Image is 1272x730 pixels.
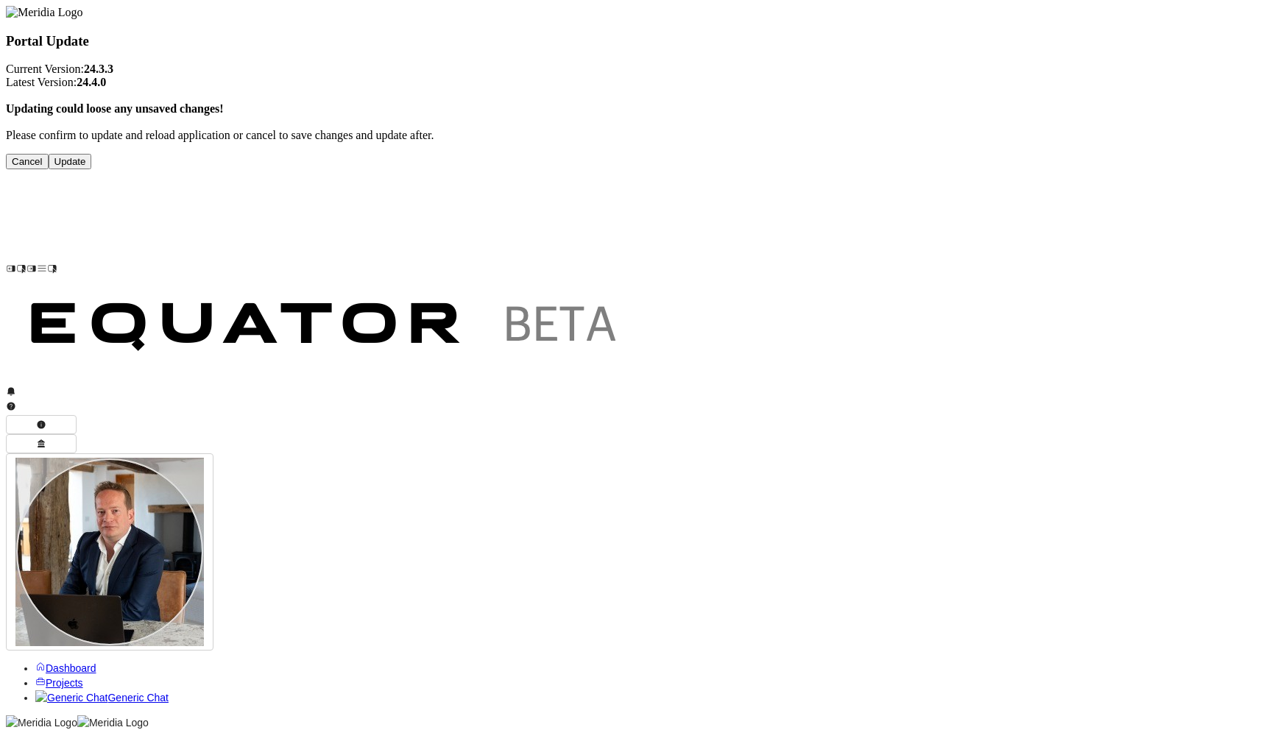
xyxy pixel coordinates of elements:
[6,715,77,730] img: Meridia Logo
[6,102,224,115] strong: Updating could loose any unsaved changes!
[35,690,107,705] img: Generic Chat
[77,715,149,730] img: Meridia Logo
[6,154,49,169] button: Cancel
[6,33,1266,49] h3: Portal Update
[35,677,83,689] a: Projects
[46,677,83,689] span: Projects
[84,63,113,75] strong: 24.3.3
[107,692,168,704] span: Generic Chat
[49,154,92,169] button: Update
[6,63,1266,142] p: Current Version: Latest Version: Please confirm to update and reload application or cancel to sav...
[6,277,646,382] img: Customer Logo
[35,692,169,704] a: Generic ChatGeneric Chat
[46,662,96,674] span: Dashboard
[77,76,106,88] strong: 24.4.0
[6,6,82,19] img: Meridia Logo
[35,662,96,674] a: Dashboard
[15,458,204,646] img: Profile Icon
[57,169,698,274] img: Customer Logo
